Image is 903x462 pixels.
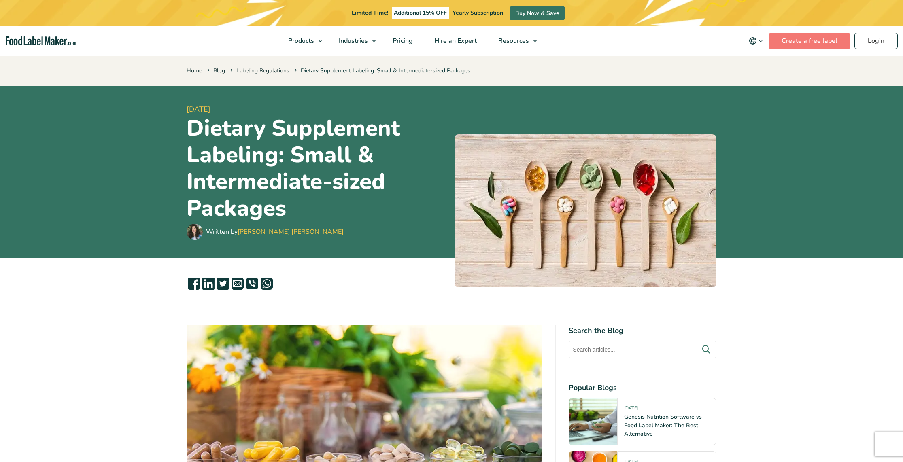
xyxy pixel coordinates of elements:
a: Buy Now & Save [510,6,565,20]
span: [DATE] [624,405,638,414]
h4: Search the Blog [569,325,716,336]
h4: Popular Blogs [569,382,716,393]
a: Labeling Regulations [236,67,289,74]
a: Hire an Expert [424,26,486,56]
a: Industries [328,26,380,56]
img: Maria Abi Hanna - Food Label Maker [187,224,203,240]
input: Search articles... [569,341,716,358]
span: Limited Time! [352,9,388,17]
a: Pricing [382,26,422,56]
span: Dietary Supplement Labeling: Small & Intermediate-sized Packages [293,67,470,74]
span: Hire an Expert [432,36,478,45]
span: Yearly Subscription [453,9,503,17]
a: Products [278,26,326,56]
div: Written by [206,227,344,237]
span: [DATE] [187,104,448,115]
a: [PERSON_NAME] [PERSON_NAME] [238,227,344,236]
span: Additional 15% OFF [392,7,449,19]
a: Resources [488,26,541,56]
span: Pricing [390,36,414,45]
span: Industries [336,36,369,45]
h1: Dietary Supplement Labeling: Small & Intermediate-sized Packages [187,115,448,222]
a: Genesis Nutrition Software vs Food Label Maker: The Best Alternative [624,413,702,438]
a: Home [187,67,202,74]
span: Products [286,36,315,45]
a: Blog [213,67,225,74]
span: Resources [496,36,530,45]
a: Login [854,33,898,49]
a: Create a free label [769,33,850,49]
